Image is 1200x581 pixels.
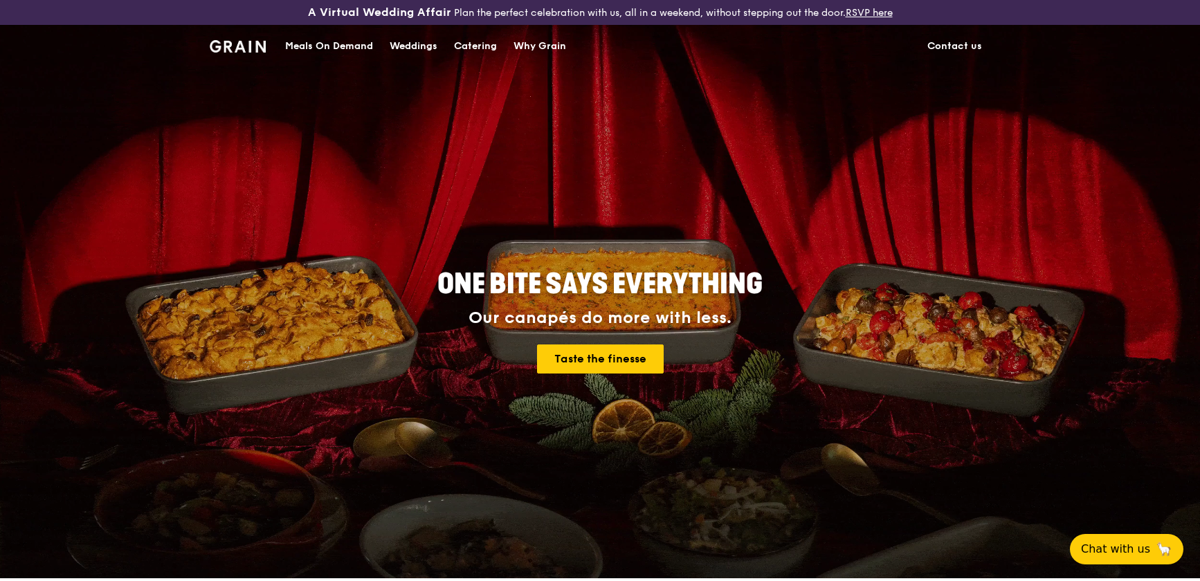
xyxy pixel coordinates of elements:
a: Weddings [381,26,446,67]
div: Weddings [390,26,437,67]
img: Grain [210,40,266,53]
span: Chat with us [1081,541,1150,557]
div: Meals On Demand [285,26,373,67]
div: Why Grain [513,26,566,67]
button: Chat with us🦙 [1070,534,1183,564]
div: Plan the perfect celebration with us, all in a weekend, without stepping out the door. [201,6,999,19]
span: ONE BITE SAYS EVERYTHING [437,268,763,301]
a: GrainGrain [210,24,266,66]
a: RSVP here [846,7,893,19]
div: Catering [454,26,497,67]
h3: A Virtual Wedding Affair [308,6,451,19]
a: Why Grain [505,26,574,67]
div: Our canapés do more with less. [351,308,849,328]
a: Contact us [919,26,990,67]
a: Taste the finesse [537,344,664,373]
a: Catering [446,26,505,67]
span: 🦙 [1156,541,1172,557]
